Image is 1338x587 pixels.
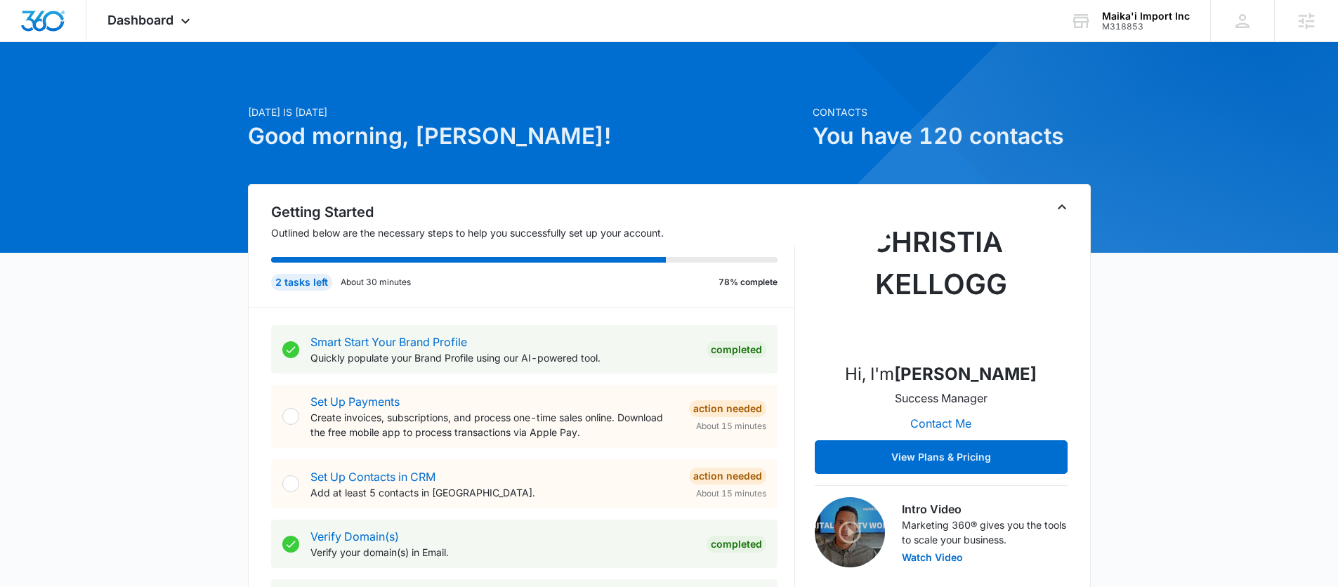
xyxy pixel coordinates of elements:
p: Success Manager [895,390,988,407]
div: Completed [707,341,766,358]
button: Watch Video [902,553,963,562]
div: Action Needed [689,468,766,484]
span: Dashboard [107,13,173,27]
button: View Plans & Pricing [815,440,1068,474]
div: account name [1102,11,1190,22]
p: 78% complete [719,276,778,289]
span: About 15 minutes [696,420,766,433]
h3: Intro Video [902,501,1068,517]
a: Set Up Contacts in CRM [310,470,435,484]
button: Contact Me [896,407,985,440]
div: 2 tasks left [271,274,332,291]
img: Intro Video [815,497,885,567]
div: account id [1102,22,1190,32]
p: Hi, I'm [845,362,1037,387]
p: Add at least 5 contacts in [GEOGRAPHIC_DATA]. [310,485,678,500]
div: Completed [707,536,766,553]
p: [DATE] is [DATE] [248,105,804,119]
img: Christian Kellogg [871,210,1011,350]
p: About 30 minutes [341,276,411,289]
button: Toggle Collapse [1054,199,1070,216]
a: Smart Start Your Brand Profile [310,335,467,349]
div: Action Needed [689,400,766,417]
h1: Good morning, [PERSON_NAME]! [248,119,804,153]
p: Marketing 360® gives you the tools to scale your business. [902,517,1068,547]
a: Set Up Payments [310,395,400,409]
p: Contacts [813,105,1091,119]
p: Verify your domain(s) in Email. [310,545,695,560]
p: Quickly populate your Brand Profile using our AI-powered tool. [310,350,695,365]
p: Outlined below are the necessary steps to help you successfully set up your account. [271,225,795,240]
p: Create invoices, subscriptions, and process one-time sales online. Download the free mobile app t... [310,410,678,440]
span: About 15 minutes [696,487,766,500]
h1: You have 120 contacts [813,119,1091,153]
h2: Getting Started [271,202,795,223]
strong: [PERSON_NAME] [894,364,1037,384]
a: Verify Domain(s) [310,529,399,543]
